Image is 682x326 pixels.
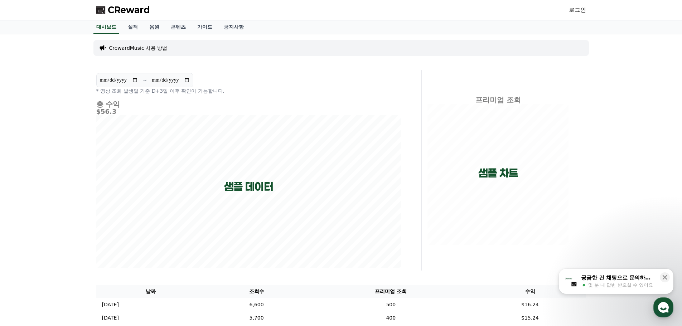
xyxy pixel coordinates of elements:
[96,285,206,298] th: 날짜
[108,4,150,16] span: CReward
[205,298,308,311] td: 6,600
[122,20,144,34] a: 실적
[96,100,401,108] h4: 총 수익
[23,238,27,243] span: 홈
[96,108,401,115] h5: $56.3
[66,238,74,244] span: 대화
[205,285,308,298] th: 조회수
[218,20,250,34] a: 공지사항
[142,76,147,84] p: ~
[205,311,308,325] td: 5,700
[308,298,474,311] td: 500
[474,285,586,298] th: 수익
[474,311,586,325] td: $15.24
[569,6,586,14] a: 로그인
[92,227,137,245] a: 설정
[93,20,119,34] a: 대시보드
[47,227,92,245] a: 대화
[96,87,401,94] p: * 영상 조회 발생일 기준 D+3일 이후 확인이 가능합니다.
[308,285,474,298] th: 프리미엄 조회
[427,96,569,104] h4: 프리미엄 조회
[102,314,119,322] p: [DATE]
[96,4,150,16] a: CReward
[165,20,192,34] a: 콘텐츠
[224,180,273,193] p: 샘플 데이터
[478,167,518,180] p: 샘플 차트
[308,311,474,325] td: 400
[192,20,218,34] a: 가이드
[102,301,119,308] p: [DATE]
[2,227,47,245] a: 홈
[109,44,168,52] a: CrewardMusic 사용 방법
[144,20,165,34] a: 음원
[474,298,586,311] td: $16.24
[111,238,119,243] span: 설정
